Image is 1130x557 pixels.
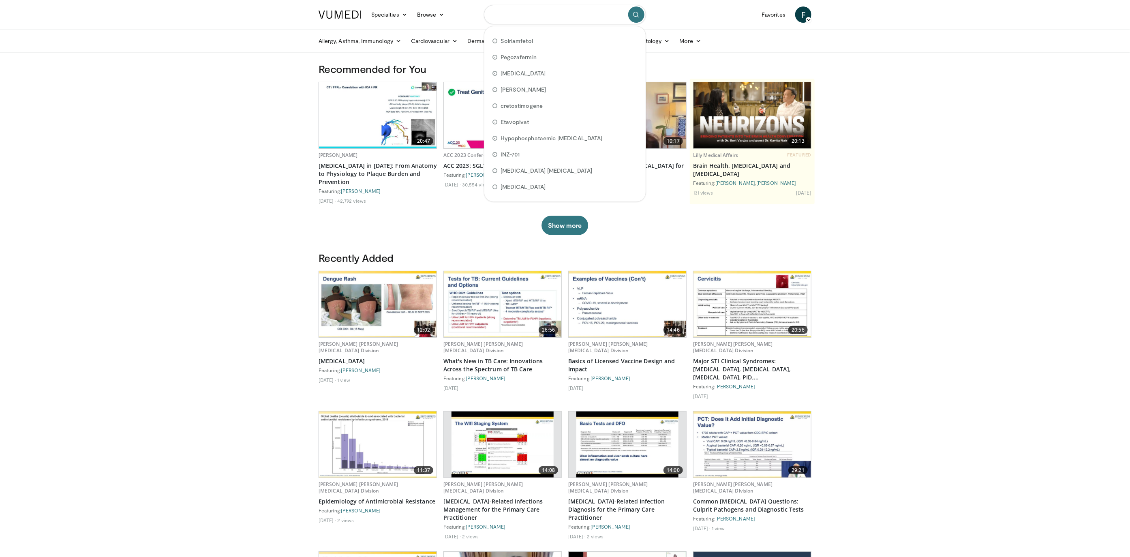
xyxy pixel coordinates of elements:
[412,6,449,23] a: Browse
[319,162,437,186] a: [MEDICAL_DATA] in [DATE]: From Anatomy to Physiology to Plaque Burden and Prevention
[462,181,492,188] li: 30,554 views
[539,326,558,334] span: 26:56
[319,271,437,337] a: 12:02
[539,466,558,474] span: 14:08
[576,411,678,478] img: cc17bb22-0950-459a-b76d-af4d39954821.620x360_q85_upscale.jpg
[788,326,808,334] span: 20:56
[319,517,336,523] li: [DATE]
[443,357,562,373] a: What's New in TB Care: Innovations Across the Spectrum of TB Care
[663,326,683,334] span: 14:46
[462,533,479,540] li: 2 views
[466,172,505,178] a: [PERSON_NAME]
[757,6,790,23] a: Favorites
[443,152,518,159] a: ACC 2023 Conference Coverage
[443,171,562,178] div: Featuring:
[541,216,588,235] button: Show more
[406,33,462,49] a: Cardiovascular
[466,375,505,381] a: [PERSON_NAME]
[568,341,648,354] a: [PERSON_NAME] [PERSON_NAME] [MEDICAL_DATA] Division
[693,82,811,148] a: 20:13
[414,466,433,474] span: 11:37
[501,69,546,77] span: [MEDICAL_DATA]
[693,341,773,354] a: [PERSON_NAME] [PERSON_NAME] [MEDICAL_DATA] Division
[444,411,561,478] a: 14:08
[569,411,686,478] a: 14:00
[663,137,683,145] span: 10:17
[366,6,412,23] a: Specialties
[501,37,533,45] span: Solriamfetol
[501,183,546,191] span: [MEDICAL_DATA]
[443,341,523,354] a: [PERSON_NAME] [PERSON_NAME] [MEDICAL_DATA] Division
[319,82,437,148] img: 823da73b-7a00-425d-bb7f-45c8b03b10c3.620x360_q85_upscale.jpg
[341,508,381,513] a: [PERSON_NAME]
[319,481,398,494] a: [PERSON_NAME] [PERSON_NAME] [MEDICAL_DATA] Division
[319,341,398,354] a: [PERSON_NAME] [PERSON_NAME] [MEDICAL_DATA] Division
[568,523,687,530] div: Featuring:
[444,271,561,337] a: 26:56
[693,357,811,381] a: Major STI Clinical Syndromes: [MEDICAL_DATA], [MEDICAL_DATA], [MEDICAL_DATA], PID, [DEMOGRAPHIC_D...
[414,137,433,145] span: 20:47
[484,5,646,24] input: Search topics, interventions
[712,525,725,531] li: 1 view
[337,377,351,383] li: 1 view
[462,33,514,49] a: Dermatology
[591,524,630,529] a: [PERSON_NAME]
[444,271,561,337] img: c5fcbf79-567b-46f3-9e61-212c689dbf59.620x360_q85_upscale.jpg
[319,152,358,159] a: [PERSON_NAME]
[501,167,592,175] span: [MEDICAL_DATA] [MEDICAL_DATA]
[795,6,811,23] a: F
[756,180,796,186] a: [PERSON_NAME]
[501,118,529,126] span: Etavopivat
[663,466,683,474] span: 14:00
[501,86,546,94] span: [PERSON_NAME]
[693,497,811,514] a: Common [MEDICAL_DATA] Questions: Culprit Pathogens and Diagnostic Tests
[569,271,686,337] a: 14:46
[337,517,354,523] li: 2 views
[443,533,461,540] li: [DATE]
[319,357,437,365] a: [MEDICAL_DATA]
[443,385,459,391] li: [DATE]
[501,102,543,110] span: cretostimogene
[568,375,687,381] div: Featuring:
[788,137,808,145] span: 20:13
[796,189,811,196] li: [DATE]
[568,497,687,522] a: [MEDICAL_DATA]-Related Infection Diagnosis for the Primary Care Practitioner
[501,134,602,142] span: Hypophosphataemic [MEDICAL_DATA]
[693,271,811,337] img: a4a38ead-6104-4b6e-b1fa-8746e5719d84.620x360_q85_upscale.jpg
[444,82,561,148] a: 11:24
[693,82,811,148] img: ca157f26-4c4a-49fd-8611-8e91f7be245d.png.620x360_q85_upscale.jpg
[693,411,811,478] a: 29:21
[319,251,811,264] h3: Recently Added
[319,377,336,383] li: [DATE]
[620,33,675,49] a: Rheumatology
[693,271,811,337] a: 20:56
[443,162,562,170] a: ACC 2023: SGLT2i Use - Dos and Don'ts
[319,188,437,194] div: Featuring:
[337,197,366,204] li: 42,792 views
[693,411,811,478] img: c73ac1ca-7247-4590-a3f2-b9414b73cd5c.620x360_q85_upscale.jpg
[693,393,708,399] li: [DATE]
[443,375,562,381] div: Featuring:
[501,150,520,159] span: INZ-701
[715,383,755,389] a: [PERSON_NAME]
[319,197,336,204] li: [DATE]
[443,481,523,494] a: [PERSON_NAME] [PERSON_NAME] [MEDICAL_DATA] Division
[693,152,738,159] a: Lilly Medical Affairs
[568,533,586,540] li: [DATE]
[319,82,437,148] a: 20:47
[319,11,362,19] img: VuMedi Logo
[414,326,433,334] span: 12:02
[443,181,461,188] li: [DATE]
[466,524,505,529] a: [PERSON_NAME]
[341,367,381,373] a: [PERSON_NAME]
[319,507,437,514] div: Featuring:
[568,481,648,494] a: [PERSON_NAME] [PERSON_NAME] [MEDICAL_DATA] Division
[568,357,687,373] a: Basics of Licensed Vaccine Design and Impact
[319,367,437,373] div: Featuring:
[693,515,811,522] div: Featuring:
[568,385,584,391] li: [DATE]
[675,33,706,49] a: More
[319,497,437,506] a: Epidemiology of Antimicrobial Resistance
[319,411,437,478] a: 11:37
